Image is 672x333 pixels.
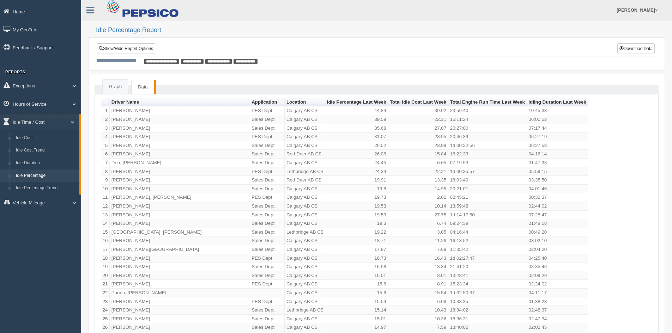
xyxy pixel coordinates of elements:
[325,167,388,176] td: 24.34
[285,297,325,306] td: Calgary AB C$
[388,98,448,107] th: Sort column
[96,27,665,34] h2: Idle Percentage Report
[110,228,250,237] td: [GEOGRAPHIC_DATA], [PERSON_NAME]
[527,98,588,107] th: Sort column
[527,254,588,263] td: 04:25:40
[285,106,325,115] td: Calgary AB C$
[101,106,110,115] td: 1
[527,106,588,115] td: 10:45:33
[448,271,527,280] td: 13:28:41
[325,159,388,167] td: 24.45
[285,280,325,289] td: Calgary AB C$
[527,306,588,315] td: 02:48:37
[110,323,250,332] td: [PERSON_NAME]
[388,297,448,306] td: 6.09
[250,106,285,115] td: PES Dept
[527,297,588,306] td: 01:38:28
[110,236,250,245] td: [PERSON_NAME]
[103,80,128,94] a: Graph
[250,236,285,245] td: Sales Dept
[285,323,325,332] td: Calgary AB C$
[388,150,448,159] td: 15.84
[285,219,325,228] td: Calgary AB C$
[325,219,388,228] td: 19.3
[448,176,527,185] td: 18:03:49
[325,306,388,315] td: 15.14
[250,185,285,193] td: Sales Dept
[285,176,325,185] td: Red Deer AB C$
[388,193,448,202] td: 2.02
[101,263,110,271] td: 19
[388,254,448,263] td: 16.43
[325,323,388,332] td: 14.97
[325,211,388,220] td: 19.53
[101,297,110,306] td: 23
[388,306,448,315] td: 10.43
[325,289,388,297] td: 15.6
[250,211,285,220] td: Sales Dept
[448,124,527,133] td: 20:27:00
[325,245,388,254] td: 17.87
[325,271,388,280] td: 16.01
[101,245,110,254] td: 17
[101,315,110,323] td: 25
[527,315,588,323] td: 02:47:34
[285,202,325,211] td: Calgary AB C$
[101,124,110,133] td: 3
[448,245,527,254] td: 11:35:42
[448,306,527,315] td: 18:34:02
[101,202,110,211] td: 12
[388,167,448,176] td: 22.21
[388,323,448,332] td: 7.59
[110,124,250,133] td: [PERSON_NAME]
[325,236,388,245] td: 18.71
[101,132,110,141] td: 4
[285,193,325,202] td: Calgary AB C$
[101,159,110,167] td: 7
[285,159,325,167] td: Calgary AB C$
[250,132,285,141] td: PES Dept
[388,271,448,280] td: 8.01
[250,167,285,176] td: PES Dept
[132,80,154,94] a: Data
[110,289,250,297] td: Pannu, [PERSON_NAME]
[250,193,285,202] td: PES Dept
[527,159,588,167] td: 01:47:33
[101,167,110,176] td: 8
[448,132,527,141] td: 20:46:39
[388,211,448,220] td: 27.75
[388,315,448,323] td: 10.36
[110,159,250,167] td: Deo, [PERSON_NAME]
[448,141,527,150] td: 1d 00:22:56
[527,323,588,332] td: 02:02:45
[250,150,285,159] td: Sales Dept
[110,176,250,185] td: [PERSON_NAME]
[527,271,588,280] td: 02:09:29
[285,185,325,193] td: Calgary AB C$
[285,271,325,280] td: Calgary AB C$
[527,193,588,202] td: 00:32:37
[527,263,588,271] td: 03:35:46
[388,280,448,289] td: 8.91
[101,289,110,297] td: 22
[250,245,285,254] td: Sales Dept
[448,211,527,220] td: 1d 14:17:50
[527,176,588,185] td: 03:35:50
[448,228,527,237] td: 04:16:44
[101,323,110,332] td: 26
[110,271,250,280] td: [PERSON_NAME]
[250,306,285,315] td: Sales Dept
[110,115,250,124] td: [PERSON_NAME]
[448,193,527,202] td: 02:45:21
[110,306,250,315] td: [PERSON_NAME]
[285,236,325,245] td: Calgary AB C$
[110,263,250,271] td: [PERSON_NAME]
[250,263,285,271] td: Sales Dept
[250,159,285,167] td: Sales Dept
[388,289,448,297] td: 15.54
[448,254,527,263] td: 1d 02:27:47
[448,202,527,211] td: 13:59:48
[325,115,388,124] td: 39.59
[617,43,655,54] button: Download Data
[250,323,285,332] td: Sales Dept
